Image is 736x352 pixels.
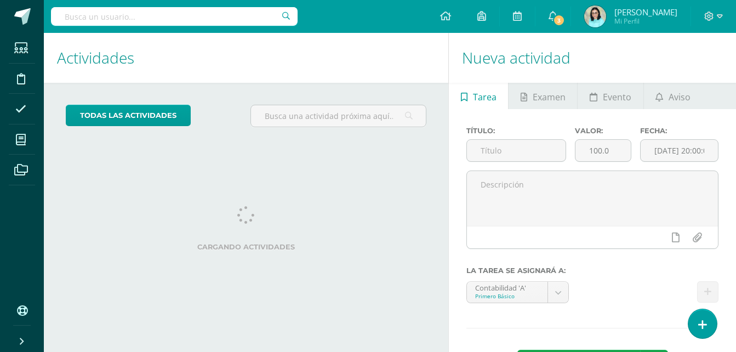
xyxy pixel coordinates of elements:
span: 3 [553,14,565,26]
span: Evento [603,84,631,110]
div: Primero Básico [475,292,539,300]
span: [PERSON_NAME] [614,7,677,18]
input: Fecha de entrega [641,140,718,161]
input: Busca un usuario... [51,7,298,26]
label: Título: [466,127,566,135]
a: Aviso [644,83,703,109]
img: 9b40464cb3c339ba35e574c8db1485a8.png [584,5,606,27]
label: La tarea se asignará a: [466,266,718,275]
label: Fecha: [640,127,718,135]
span: Examen [533,84,566,110]
a: Contabilidad 'A'Primero Básico [467,282,568,303]
label: Valor: [575,127,631,135]
span: Mi Perfil [614,16,677,26]
input: Puntos máximos [575,140,631,161]
span: Aviso [669,84,691,110]
h1: Nueva actividad [462,33,723,83]
span: Tarea [473,84,497,110]
input: Busca una actividad próxima aquí... [251,105,426,127]
h1: Actividades [57,33,435,83]
div: Contabilidad 'A' [475,282,539,292]
a: Evento [578,83,643,109]
input: Título [467,140,566,161]
a: todas las Actividades [66,105,191,126]
a: Tarea [449,83,508,109]
label: Cargando actividades [66,243,426,251]
a: Examen [509,83,577,109]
